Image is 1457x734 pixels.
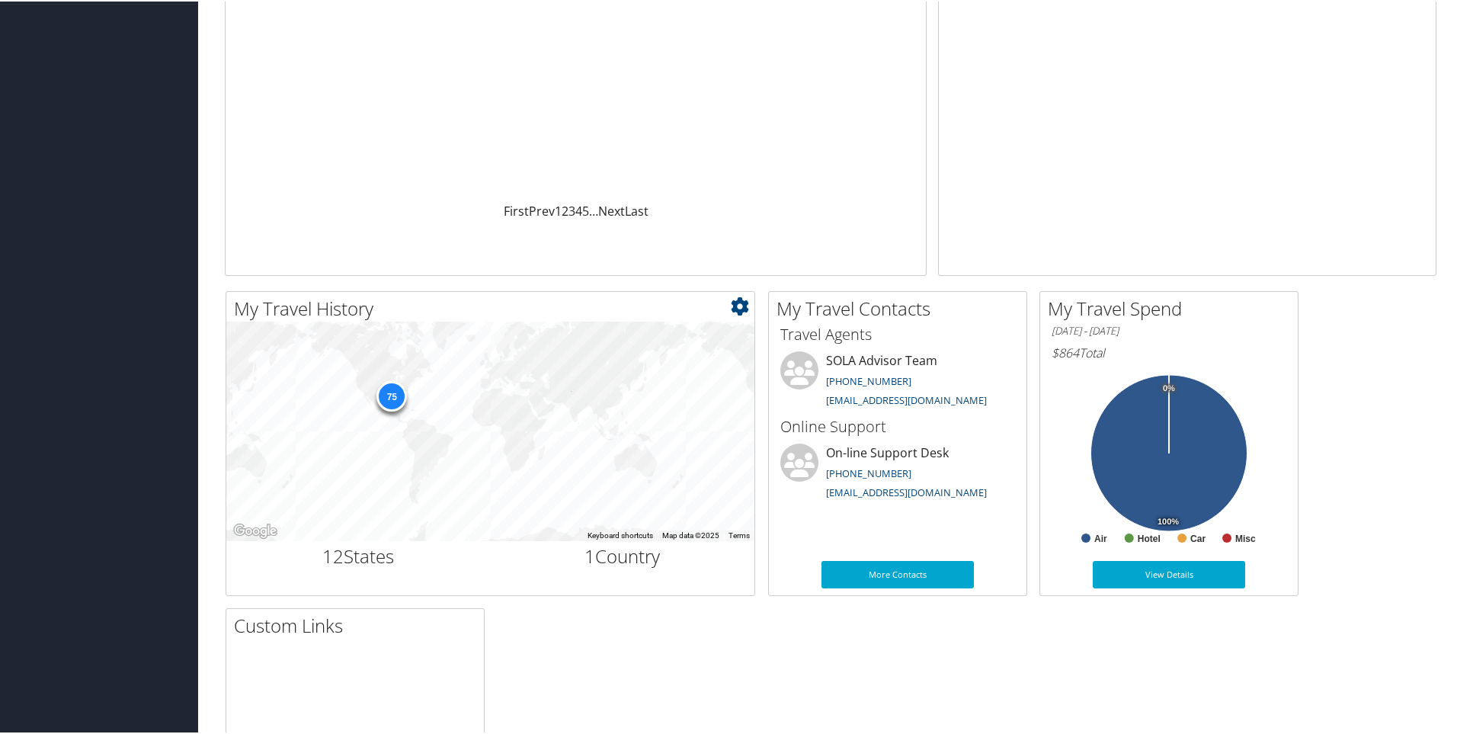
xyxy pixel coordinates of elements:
a: [EMAIL_ADDRESS][DOMAIN_NAME] [826,484,987,498]
img: Google [230,520,280,540]
a: 3 [568,201,575,218]
a: 5 [582,201,589,218]
h3: Travel Agents [780,322,1015,344]
a: Terms (opens in new tab) [728,530,750,538]
a: 4 [575,201,582,218]
span: 12 [322,542,344,567]
li: On-line Support Desk [773,442,1023,505]
button: Keyboard shortcuts [588,529,653,540]
div: 75 [376,380,407,410]
a: Prev [529,201,555,218]
a: 1 [555,201,562,218]
h2: My Travel Contacts [777,294,1026,320]
li: SOLA Advisor Team [773,350,1023,412]
tspan: 100% [1158,516,1179,525]
a: Open this area in Google Maps (opens a new window) [230,520,280,540]
h6: [DATE] - [DATE] [1052,322,1286,337]
a: [PHONE_NUMBER] [826,373,911,386]
text: Air [1094,532,1107,543]
a: More Contacts [821,559,974,587]
h2: My Travel Spend [1048,294,1298,320]
h2: Country [502,542,744,568]
span: … [589,201,598,218]
a: 2 [562,201,568,218]
text: Misc [1235,532,1256,543]
h3: Online Support [780,415,1015,436]
text: Car [1190,532,1206,543]
span: 1 [584,542,595,567]
tspan: 0% [1163,383,1175,392]
a: View Details [1093,559,1245,587]
span: Map data ©2025 [662,530,719,538]
a: [EMAIL_ADDRESS][DOMAIN_NAME] [826,392,987,405]
text: Hotel [1138,532,1161,543]
h6: Total [1052,343,1286,360]
h2: Custom Links [234,611,484,637]
a: Last [625,201,648,218]
h2: My Travel History [234,294,754,320]
span: $864 [1052,343,1079,360]
a: First [504,201,529,218]
h2: States [238,542,479,568]
a: Next [598,201,625,218]
a: [PHONE_NUMBER] [826,465,911,479]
